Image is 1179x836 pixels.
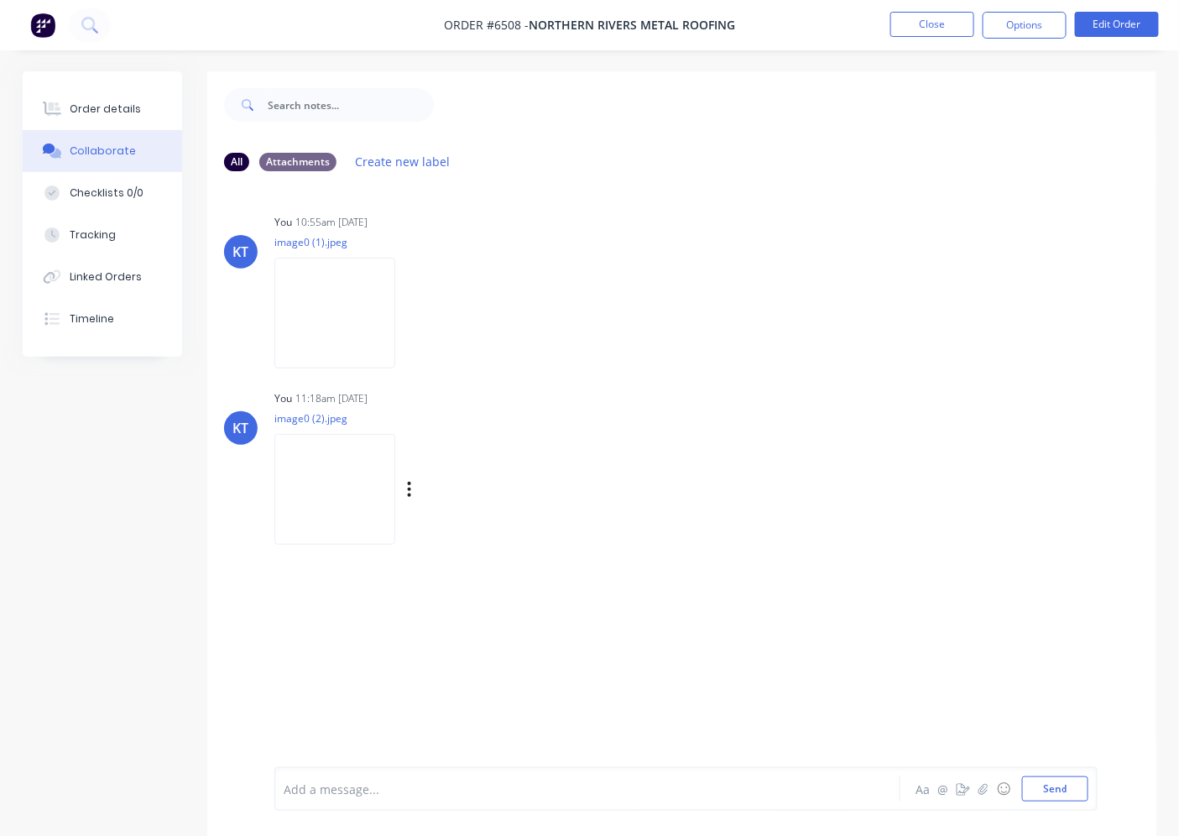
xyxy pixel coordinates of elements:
div: Checklists 0/0 [70,185,143,201]
button: ☺ [994,779,1014,799]
button: Tracking [23,214,182,256]
p: image0 (2).jpeg [274,411,582,426]
button: Collaborate [23,130,182,172]
button: Close [890,12,974,37]
div: All [224,153,249,171]
div: Linked Orders [70,269,142,285]
span: Northern Rivers Metal Roofing [529,18,735,34]
p: image0 (1).jpeg [274,235,412,249]
span: Order #6508 - [444,18,529,34]
div: 10:55am [DATE] [295,215,368,230]
div: You [274,215,292,230]
button: Aa [913,779,933,799]
button: Create new label [347,150,459,173]
div: Attachments [259,153,336,171]
input: Search notes... [268,88,434,122]
img: Factory [30,13,55,38]
div: Order details [70,102,141,117]
div: Timeline [70,311,114,327]
div: You [274,391,292,406]
div: Collaborate [70,144,136,159]
div: 11:18am [DATE] [295,391,368,406]
div: KT [233,418,249,438]
button: Order details [23,88,182,130]
button: Send [1022,776,1088,802]
button: Linked Orders [23,256,182,298]
button: @ [933,779,953,799]
div: KT [233,242,249,262]
button: Options [983,12,1067,39]
button: Checklists 0/0 [23,172,182,214]
button: Edit Order [1075,12,1159,37]
div: Tracking [70,227,116,243]
button: Timeline [23,298,182,340]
